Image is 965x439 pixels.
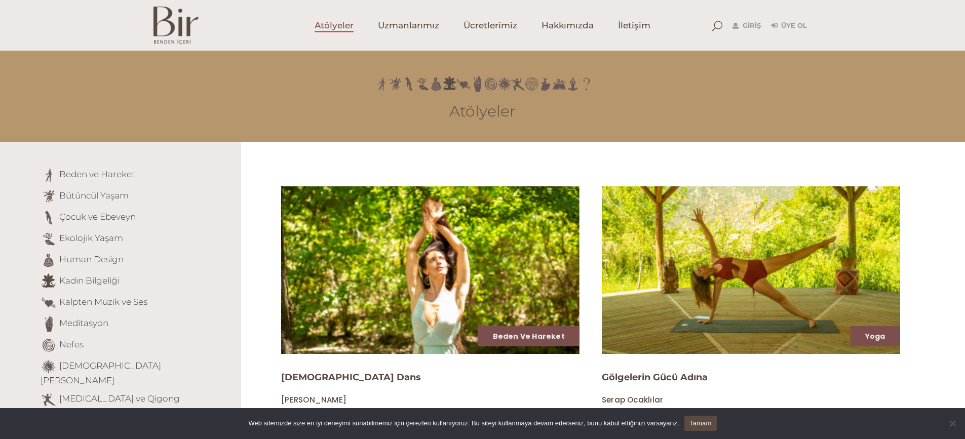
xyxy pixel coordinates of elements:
[315,20,354,31] span: Atölyeler
[378,20,439,31] span: Uzmanlarımız
[59,169,135,179] a: Beden ve Hareket
[542,20,594,31] span: Hakkımızda
[59,297,147,307] a: Kalpten Müzik ve Ses
[947,418,957,428] span: Hayır
[464,20,517,31] span: Ücretlerimiz
[684,416,717,431] a: Tamam
[248,418,679,428] span: Web sitemizde size en iyi deneyimi sunabilmemiz için çerezleri kullanıyoruz. Bu siteyi kullanmaya...
[59,254,124,264] a: Human Design
[41,361,161,385] a: [DEMOGRAPHIC_DATA][PERSON_NAME]
[618,20,650,31] span: İletişim
[59,393,180,404] a: [MEDICAL_DATA] ve Qigong
[59,212,136,222] a: Çocuk ve Ebeveyn
[281,372,421,383] a: [DEMOGRAPHIC_DATA] Dans
[865,331,885,341] a: Yoga
[59,318,108,328] a: Meditasyon
[59,339,84,349] a: Nefes
[281,395,346,405] a: [PERSON_NAME]
[602,372,708,383] a: Gölgelerin Gücü Adına
[602,395,663,405] a: Serap Ocaklılar
[59,190,129,201] a: Bütüncül Yaşam
[771,20,807,32] a: Üye Ol
[59,233,123,243] a: Ekolojik Yaşam
[732,20,761,32] a: Giriş
[493,331,565,341] a: Beden ve Hareket
[59,275,120,286] a: Kadın Bilgeliği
